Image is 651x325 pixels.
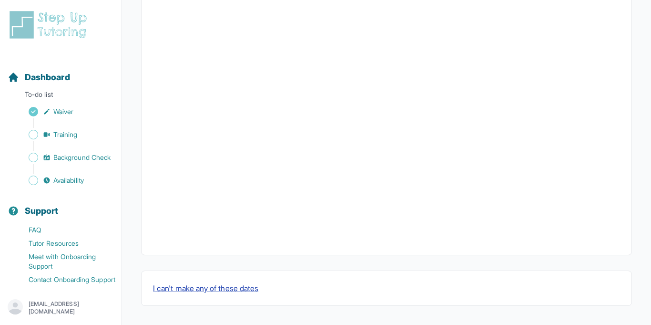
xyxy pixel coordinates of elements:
p: To-do list [4,90,118,103]
a: Availability [8,174,122,187]
span: Background Check [53,153,111,162]
span: Support [25,204,59,218]
span: Waiver [53,107,73,116]
p: [EMAIL_ADDRESS][DOMAIN_NAME] [29,300,114,315]
img: logo [8,10,92,40]
a: FAQ [8,223,122,237]
a: Background Check [8,151,122,164]
a: Contact Onboarding Support [8,273,122,286]
a: Dashboard [8,71,70,84]
a: Waiver [8,105,122,118]
a: Tutor Resources [8,237,122,250]
a: Meet with Onboarding Support [8,250,122,273]
span: Training [53,130,78,139]
button: Support [4,189,118,221]
a: Training [8,128,122,141]
span: Dashboard [25,71,70,84]
span: Availability [53,176,84,185]
button: [EMAIL_ADDRESS][DOMAIN_NAME] [8,299,114,316]
button: Dashboard [4,55,118,88]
